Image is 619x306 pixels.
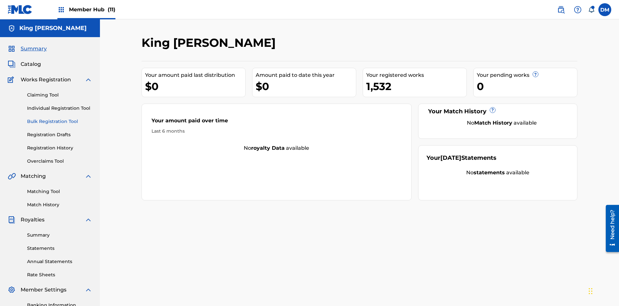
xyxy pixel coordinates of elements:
[27,232,92,239] a: Summary
[555,3,567,16] a: Public Search
[21,76,71,84] span: Works Registration
[19,25,87,32] h5: King McTesterson
[21,286,66,294] span: Member Settings
[588,6,594,13] div: Notifications
[8,172,16,180] img: Matching
[27,258,92,265] a: Annual Statements
[427,154,496,162] div: Your Statements
[152,117,402,128] div: Your amount paid over time
[571,3,584,16] div: Help
[84,172,92,180] img: expand
[8,76,16,84] img: Works Registration
[477,71,577,79] div: Your pending works
[435,119,569,127] div: No available
[490,107,495,113] span: ?
[108,6,115,13] span: (11)
[557,6,565,14] img: search
[145,71,245,79] div: Your amount paid last distribution
[427,169,569,177] div: No available
[69,6,115,13] span: Member Hub
[142,144,411,152] div: No available
[21,216,44,224] span: Royalties
[27,118,92,125] a: Bulk Registration Tool
[587,275,619,306] iframe: Chat Widget
[589,281,593,301] div: Drag
[145,79,245,94] div: $0
[142,36,279,50] h2: King [PERSON_NAME]
[8,5,33,14] img: MLC Logo
[8,45,47,53] a: SummarySummary
[27,145,92,151] a: Registration History
[8,216,15,224] img: Royalties
[57,6,65,14] img: Top Rightsholders
[27,158,92,165] a: Overclaims Tool
[8,60,41,68] a: CatalogCatalog
[27,188,92,195] a: Matching Tool
[27,92,92,98] a: Claiming Tool
[84,216,92,224] img: expand
[8,25,15,32] img: Accounts
[84,76,92,84] img: expand
[27,271,92,278] a: Rate Sheets
[21,60,41,68] span: Catalog
[27,105,92,112] a: Individual Registration Tool
[574,6,582,14] img: help
[27,245,92,252] a: Statements
[8,45,15,53] img: Summary
[601,202,619,255] iframe: Resource Center
[152,128,402,135] div: Last 6 months
[8,286,15,294] img: Member Settings
[84,286,92,294] img: expand
[256,71,356,79] div: Amount paid to date this year
[366,71,467,79] div: Your registered works
[27,201,92,208] a: Match History
[21,172,46,180] span: Matching
[533,72,538,77] span: ?
[8,60,15,68] img: Catalog
[598,3,611,16] div: User Menu
[366,79,467,94] div: 1,532
[474,169,505,176] strong: statements
[251,145,285,151] strong: royalty data
[427,107,569,116] div: Your Match History
[474,120,512,126] strong: Match History
[440,154,461,161] span: [DATE]
[27,131,92,138] a: Registration Drafts
[21,45,47,53] span: Summary
[256,79,356,94] div: $0
[477,79,577,94] div: 0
